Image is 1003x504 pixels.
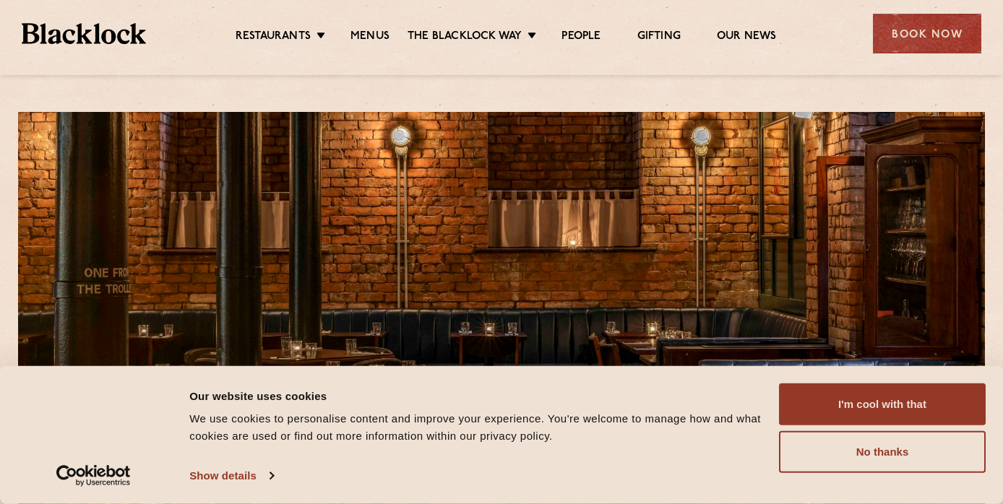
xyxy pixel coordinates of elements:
[561,30,600,45] a: People
[22,23,146,44] img: BL_Textured_Logo-footer-cropped.svg
[408,30,522,45] a: The Blacklock Way
[236,30,311,45] a: Restaurants
[30,465,157,487] a: Usercentrics Cookiebot - opens in a new window
[189,410,762,445] div: We use cookies to personalise content and improve your experience. You're welcome to manage how a...
[189,387,762,404] div: Our website uses cookies
[779,431,986,473] button: No thanks
[873,14,981,53] div: Book Now
[637,30,681,45] a: Gifting
[350,30,389,45] a: Menus
[717,30,777,45] a: Our News
[779,383,986,425] button: I'm cool with that
[189,465,273,487] a: Show details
